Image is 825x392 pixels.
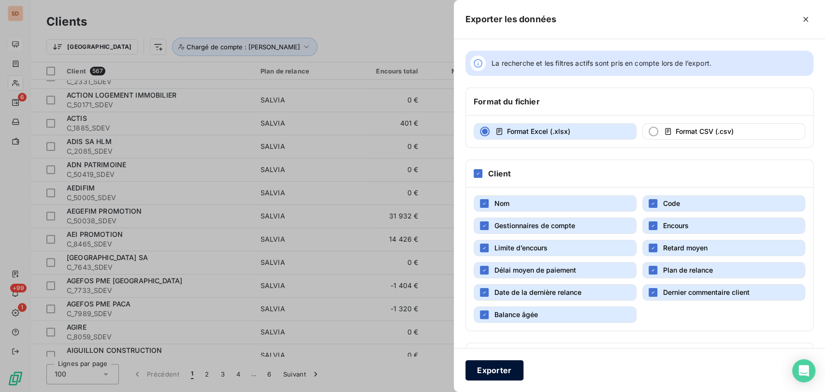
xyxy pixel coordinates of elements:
button: Format CSV (.csv) [642,123,805,140]
span: Dernier commentaire client [663,288,750,296]
button: Exporter [465,360,523,380]
span: Nom [494,199,509,207]
span: Plan de relance [663,266,713,274]
button: Encours [642,218,805,234]
button: Retard moyen [642,240,805,256]
button: Limite d’encours [474,240,637,256]
button: Plan de relance [642,262,805,278]
span: Délai moyen de paiement [494,266,576,274]
h6: Format du fichier [474,96,540,107]
span: Encours [663,221,689,230]
span: Format Excel (.xlsx) [507,127,570,135]
span: La recherche et les filtres actifs sont pris en compte lors de l’export. [492,58,711,68]
span: Gestionnaires de compte [494,221,575,230]
span: Format CSV (.csv) [676,127,734,135]
button: Format Excel (.xlsx) [474,123,637,140]
span: Date de la dernière relance [494,288,581,296]
button: Nom [474,195,637,212]
button: Date de la dernière relance [474,284,637,301]
span: Code [663,199,680,207]
button: Dernier commentaire client [642,284,805,301]
span: Balance âgée [494,310,538,319]
span: Retard moyen [663,244,708,252]
button: Balance âgée [474,306,637,323]
button: Délai moyen de paiement [474,262,637,278]
button: Gestionnaires de compte [474,218,637,234]
button: Code [642,195,805,212]
div: Open Intercom Messenger [792,359,815,382]
h6: Client [488,168,511,179]
h5: Exporter les données [465,13,556,26]
span: Limite d’encours [494,244,548,252]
